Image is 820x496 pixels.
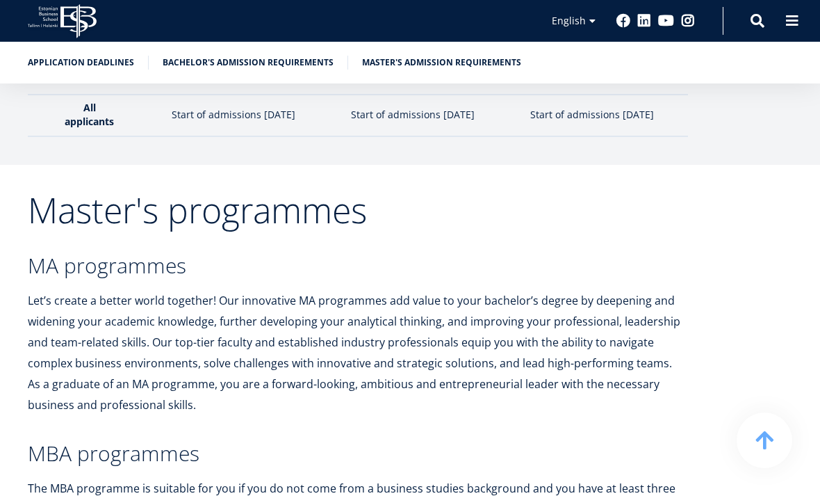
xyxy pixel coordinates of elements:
a: Instagram [681,14,695,28]
td: Start of admissions [DATE] [322,95,503,136]
p: As a graduate of an MA programme, you are a forward-looking, ambitious and entrepreneurial leader... [28,374,688,415]
strong: applicants [65,115,114,128]
a: Youtube [658,14,674,28]
h2: Master's programmes [28,193,688,227]
a: Linkedin [637,14,651,28]
a: Application deadlines [28,56,134,70]
h3: MA programmes [28,255,688,276]
p: Let’s create a better world together! Our innovative MA programmes add value to your bachelor’s d... [28,290,688,374]
td: Start of admissions [DATE] [503,95,688,136]
p: Start of admissions [DATE] [151,108,315,122]
a: Facebook [616,14,630,28]
strong: All [83,101,96,114]
h3: MBA programmes [28,443,688,464]
a: Bachelor's admission requirements [163,56,334,70]
a: Master's admission requirements [362,56,521,70]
